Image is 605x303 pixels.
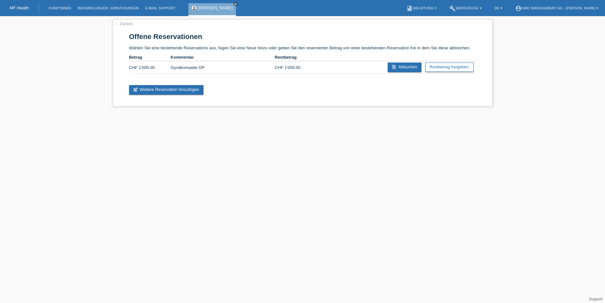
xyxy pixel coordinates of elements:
i: account_circle [515,5,522,12]
a: add_shopping_cartAbbuchen [388,63,422,72]
div: Wählen Sie eine bestehende Reservations aus, fügen Sie eine Neue hinzu oder geben Sie den reservi... [113,19,493,106]
a: DE ▾ [491,6,506,10]
th: Kommentar [171,54,275,61]
h1: Offene Reservationen [129,33,476,41]
a: Behandlungen / Abbuchungen [74,6,142,10]
i: build [449,5,456,12]
a: Kund*innen [45,6,74,10]
a: Support [589,297,602,301]
i: post_add [133,87,138,92]
a: close [233,2,238,6]
i: close [234,2,237,5]
a: MF Health [10,5,29,10]
a: ← Zurück [115,21,133,26]
a: [PERSON_NAME] [198,5,233,10]
a: account_circleGMC Management AG - [PERSON_NAME] ▾ [512,6,602,10]
a: bookAnleitung ▾ [403,6,440,10]
td: CHF 1'000.00 [275,61,316,74]
th: Betrag [129,54,171,61]
th: Restbetrag [275,54,316,61]
i: add_shopping_cart [392,64,397,70]
i: book [406,5,413,12]
a: buildWerkzeuge ▾ [446,6,485,10]
a: Restbetrag freigeben [425,63,473,72]
a: post_addWeitere Reservation hinzufügen [129,85,204,95]
a: E-Mail Support [142,6,179,10]
td: CHF 1'000.00 [129,61,171,74]
td: Gynäkomastie OP [171,61,275,74]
